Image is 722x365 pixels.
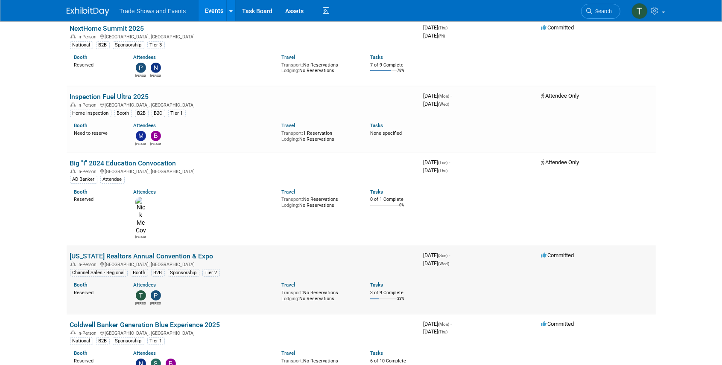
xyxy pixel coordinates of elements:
[135,110,149,117] div: B2B
[78,330,99,336] span: In-Person
[370,358,417,364] div: 6 of 10 Complete
[70,159,176,167] a: Big "I" 2024 Education Convocation
[168,269,199,277] div: Sponsorship
[96,337,110,345] div: B2B
[150,141,161,146] div: Bobby DeSpain
[370,290,417,296] div: 3 of 9 Complete
[114,110,132,117] div: Booth
[593,8,612,14] span: Search
[168,110,186,117] div: Tier 1
[70,33,417,40] div: [GEOGRAPHIC_DATA], [GEOGRAPHIC_DATA]
[424,167,448,174] span: [DATE]
[78,262,99,267] span: In-Person
[424,32,445,39] span: [DATE]
[70,110,111,117] div: Home Inspection
[281,130,303,136] span: Transport:
[70,101,417,108] div: [GEOGRAPHIC_DATA], [GEOGRAPHIC_DATA]
[281,68,299,73] span: Lodging:
[281,296,299,301] span: Lodging:
[424,321,452,327] span: [DATE]
[370,189,383,195] a: Tasks
[370,122,383,128] a: Tasks
[281,197,303,202] span: Transport:
[424,24,450,31] span: [DATE]
[67,7,109,16] img: ExhibitDay
[136,290,146,301] img: Thomas Horrell
[78,102,99,108] span: In-Person
[70,168,417,174] div: [GEOGRAPHIC_DATA], [GEOGRAPHIC_DATA]
[370,62,417,68] div: 7 of 9 Complete
[151,63,161,73] img: Nate McCombs
[438,168,448,173] span: (Thu)
[397,296,404,308] td: 33%
[135,197,146,234] img: Nick McCoy
[424,328,448,335] span: [DATE]
[78,34,99,40] span: In-Person
[135,301,146,306] div: Thomas Horrell
[281,54,295,60] a: Travel
[70,93,149,101] a: Inspection Fuel Ultra 2025
[581,4,620,19] a: Search
[70,34,76,38] img: In-Person Event
[135,234,146,239] div: Nick McCoy
[424,252,450,258] span: [DATE]
[133,350,156,356] a: Attendees
[370,54,383,60] a: Tasks
[281,203,299,208] span: Lodging:
[370,282,383,288] a: Tasks
[70,169,76,173] img: In-Person Event
[424,159,450,165] span: [DATE]
[133,189,156,195] a: Attendees
[281,288,357,301] div: No Reservations No Reservations
[370,350,383,356] a: Tasks
[281,195,357,208] div: No Reservations No Reservations
[449,252,450,258] span: -
[70,41,93,49] div: National
[100,176,125,183] div: Attendee
[74,350,88,356] a: Booth
[74,122,88,128] a: Booth
[541,93,579,99] span: Attendee Only
[74,282,88,288] a: Booth
[135,73,146,78] div: Peter Hannun
[113,41,144,49] div: Sponsorship
[133,54,156,60] a: Attendees
[281,350,295,356] a: Travel
[438,94,450,98] span: (Mon)
[74,54,88,60] a: Booth
[70,337,93,345] div: National
[438,322,450,327] span: (Mon)
[438,160,448,165] span: (Tue)
[70,321,220,329] a: Coldwell Banker Generation Blue Experience 2025
[370,197,417,203] div: 0 of 1 Complete
[152,110,165,117] div: B2C
[451,321,452,327] span: -
[281,282,295,288] a: Travel
[70,330,76,335] img: In-Person Event
[131,269,148,277] div: Booth
[147,41,165,49] div: Tier 3
[136,63,146,73] img: Peter Hannun
[438,102,450,107] span: (Wed)
[74,61,121,68] div: Reserved
[281,189,295,195] a: Travel
[74,195,121,203] div: Reserved
[74,356,121,364] div: Reserved
[281,129,357,142] div: 1 Reservation No Reservations
[147,337,165,345] div: Tier 1
[70,176,97,183] div: AD Banker
[96,41,110,49] div: B2B
[541,159,579,165] span: Attendee Only
[151,131,161,141] img: Bobby DeSpain
[281,136,299,142] span: Lodging:
[74,189,88,195] a: Booth
[424,93,452,99] span: [DATE]
[70,269,128,277] div: Channel Sales - Regional
[202,269,220,277] div: Tier 2
[438,253,448,258] span: (Sun)
[281,61,357,74] div: No Reservations No Reservations
[133,282,156,288] a: Attendees
[438,330,448,334] span: (Thu)
[438,261,450,266] span: (Wed)
[281,62,303,68] span: Transport:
